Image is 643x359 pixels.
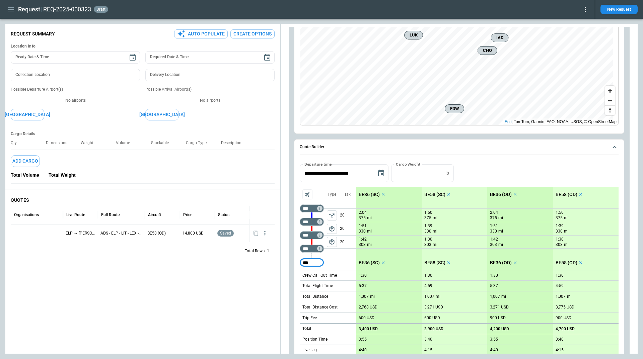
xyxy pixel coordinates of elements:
p: Request Summary [11,31,55,37]
p: 1,007 [424,294,434,299]
button: left aligned [327,237,337,247]
div: Not found [300,204,324,212]
p: 303 [424,242,431,248]
p: 2:04 [490,210,498,215]
canvas: Map [300,18,613,125]
p: 1:30 [424,237,432,242]
p: ADS - ELP - LIT - LEX - ABE - ADS [100,231,142,236]
h2: REQ-2025-000323 [43,5,91,13]
div: Too short [300,245,324,253]
p: Description [221,141,247,146]
p: 375 [490,215,497,221]
p: BE36 (SC) [359,260,380,266]
p: BE58 (OD) [556,192,577,197]
p: 5:37 [359,283,367,288]
p: mi [564,229,569,234]
p: 1,007 [490,294,500,299]
button: Copy quote content [252,229,260,238]
p: 4:40 [359,348,367,353]
p: 20 [340,209,356,222]
p: 4:15 [424,348,432,353]
p: Possible Arrival Airport(s) [145,87,275,92]
span: Aircraft selection [302,189,312,199]
p: - [42,172,43,178]
p: lb [445,170,449,176]
div: Status [218,212,229,217]
div: Live Route [66,212,85,217]
p: 3:40 [556,337,564,342]
button: New Request [600,5,638,14]
span: saved [219,231,232,236]
p: 375 [359,215,366,221]
p: 4,200 USD [490,327,509,332]
h6: Location Info [11,44,275,49]
button: Quote Builder [300,140,619,155]
button: Zoom out [605,96,615,105]
div: Price [183,212,192,217]
label: Departure time [304,161,332,167]
p: 600 USD [424,316,440,321]
p: 3:55 [359,337,367,342]
p: 3,271 USD [424,305,443,310]
button: Choose date [261,51,274,64]
p: 1:30 [556,237,564,242]
p: BE58 (OD) [556,260,577,266]
button: Auto Populate [174,29,228,38]
p: 1 [267,248,269,254]
p: mi [498,215,503,221]
p: Taxi [344,192,352,197]
span: IAD [494,34,506,41]
label: Cargo Weight [396,161,420,167]
p: 330 [490,229,497,234]
p: mi [567,294,572,299]
p: 1:42 [490,237,498,242]
div: , TomTom, Garmin, FAO, NOAA, USGS, © OpenStreetMap [505,118,617,125]
p: 1:30 [490,273,498,278]
p: 2,768 USD [359,305,377,310]
div: Saved [217,225,247,242]
button: Choose date, selected date is Oct 10, 2025 [374,167,388,180]
span: package_2 [329,239,335,245]
p: mi [367,242,372,248]
p: 1:51 [490,223,498,229]
p: 3,775 USD [556,305,574,310]
p: 375 [424,215,431,221]
p: - [78,172,80,178]
p: Total Volume [11,172,39,178]
p: 20 [340,222,356,235]
p: 3,900 USD [424,327,443,332]
h6: Cargo Details [11,131,275,137]
p: Weight [81,141,99,146]
p: 4:40 [490,348,498,353]
span: FDW [448,105,461,112]
p: 1:30 [424,273,432,278]
div: Too short [300,218,324,226]
p: Type [328,192,336,197]
p: BE58 (OD) [147,231,177,236]
p: 2:04 [359,210,367,215]
p: Crew Call Out Time [302,273,337,278]
button: [GEOGRAPHIC_DATA] [11,109,44,120]
p: 375 [556,215,563,221]
p: 1,007 [359,294,369,299]
p: mi [498,242,503,248]
button: Zoom in [605,86,615,96]
h1: Request [18,5,40,13]
p: 3:55 [490,337,498,342]
div: Too short [300,259,324,267]
p: mi [498,229,503,234]
span: Type of sector [327,237,337,247]
p: 20 [340,236,356,248]
p: 900 USD [490,316,506,321]
p: Total Flight Time [302,283,333,289]
p: Live Leg [302,347,317,353]
span: Type of sector [327,210,337,220]
p: Total Weight [49,172,76,178]
p: 1,007 [556,294,566,299]
button: Reset bearing to north [605,105,615,115]
p: mi [501,294,506,299]
p: Cargo Type [186,141,212,146]
button: Choose date [126,51,139,64]
h6: Total [302,327,311,331]
p: Total Rows: [245,248,266,254]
